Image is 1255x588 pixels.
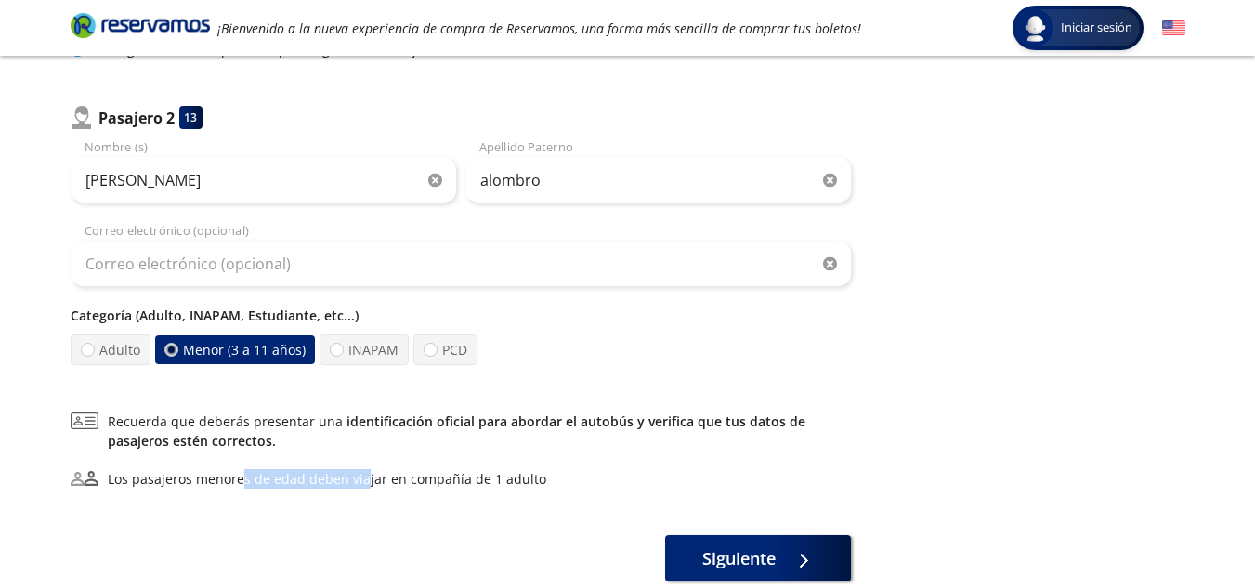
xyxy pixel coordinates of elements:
[1162,17,1185,40] button: English
[413,334,477,365] label: PCD
[665,535,851,581] button: Siguiente
[71,306,851,325] p: Categoría (Adulto, INAPAM, Estudiante, etc...)
[179,106,203,129] div: 13
[702,546,776,571] span: Siguiente
[71,241,851,287] input: Correo electrónico (opcional)
[155,335,315,364] label: Menor (3 a 11 años)
[108,412,851,451] span: Recuerda que deberás presentar una
[108,412,805,450] a: identificación oficial para abordar el autobús y verifica que tus datos de pasajeros estén correc...
[1147,480,1236,569] iframe: Messagebird Livechat Widget
[320,334,409,365] label: INAPAM
[217,20,861,37] em: ¡Bienvenido a la nueva experiencia de compra de Reservamos, una forma más sencilla de comprar tus...
[1053,19,1140,37] span: Iniciar sesión
[108,469,546,489] div: Los pasajeros menores de edad deben viajar en compañía de 1 adulto
[71,11,210,39] i: Brand Logo
[71,11,210,45] a: Brand Logo
[465,157,851,203] input: Apellido Paterno
[71,157,456,203] input: Nombre (s)
[71,334,150,365] label: Adulto
[98,107,175,129] p: Pasajero 2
